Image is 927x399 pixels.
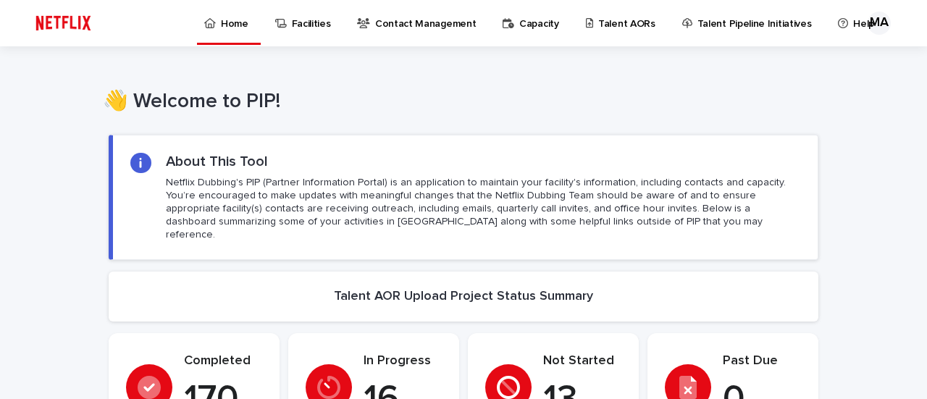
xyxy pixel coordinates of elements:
[166,153,268,170] h2: About This Tool
[29,9,98,38] img: ifQbXi3ZQGMSEF7WDB7W
[166,176,800,242] p: Netflix Dubbing's PIP (Partner Information Portal) is an application to maintain your facility's ...
[364,353,442,369] p: In Progress
[723,353,801,369] p: Past Due
[334,289,593,305] h2: Talent AOR Upload Project Status Summary
[184,353,262,369] p: Completed
[543,353,621,369] p: Not Started
[103,90,813,114] h1: 👋 Welcome to PIP!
